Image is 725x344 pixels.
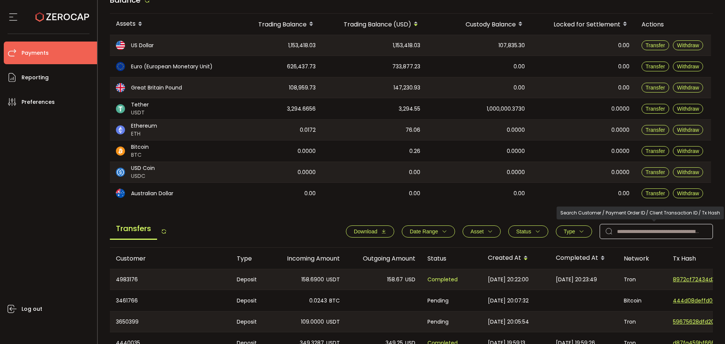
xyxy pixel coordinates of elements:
[646,42,665,48] span: Transfer
[405,275,415,284] span: USD
[564,228,575,234] span: Type
[393,41,420,50] span: 1,153,418.03
[507,168,525,177] span: 0.0000
[557,207,724,219] div: Search Customer / Payment Order ID / Client Transaction ID / Tx Hash
[304,189,316,198] span: 0.00
[326,275,340,284] span: USDT
[427,318,449,326] span: Pending
[300,126,316,134] span: 0.0172
[673,83,703,93] button: Withdraw
[646,148,665,154] span: Transfer
[642,188,669,198] button: Transfer
[507,126,525,134] span: 0.0000
[116,147,125,156] img: btc_portfolio.svg
[550,252,618,265] div: Completed At
[402,225,455,238] button: Date Range
[646,63,665,69] span: Transfer
[687,308,725,344] iframe: Chat Widget
[488,296,529,305] span: [DATE] 20:07:32
[618,62,629,71] span: 0.00
[427,296,449,305] span: Pending
[409,168,420,177] span: 0.00
[287,62,316,71] span: 626,437.73
[399,105,420,113] span: 3,294.55
[618,269,667,290] div: Tron
[410,228,438,234] span: Date Range
[131,42,154,49] span: US Dollar
[116,41,125,50] img: usd_portfolio.svg
[618,189,629,198] span: 0.00
[488,275,529,284] span: [DATE] 20:22:00
[287,105,316,113] span: 3,294.6656
[110,312,231,332] div: 3650399
[507,147,525,156] span: 0.0000
[642,62,669,71] button: Transfer
[673,167,703,177] button: Withdraw
[642,40,669,50] button: Transfer
[463,225,501,238] button: Asset
[346,225,394,238] button: Download
[636,20,711,29] div: Actions
[677,169,699,175] span: Withdraw
[646,169,665,175] span: Transfer
[116,189,125,198] img: aud_portfolio.svg
[131,130,157,138] span: ETH
[531,18,636,31] div: Locked for Settlement
[556,225,592,238] button: Type
[131,164,155,172] span: USD Coin
[514,62,525,71] span: 0.00
[288,41,316,50] span: 1,153,418.03
[301,318,324,326] span: 109.0000
[227,18,322,31] div: Trading Balance
[22,72,49,83] span: Reporting
[611,105,629,113] span: 0.0000
[329,296,340,305] span: BTC
[611,168,629,177] span: 0.0000
[677,127,699,133] span: Withdraw
[131,190,173,197] span: Australian Dollar
[387,275,403,284] span: 158.67
[131,172,155,180] span: USDC
[677,85,699,91] span: Withdraw
[646,190,665,196] span: Transfer
[618,254,667,263] div: Network
[556,275,597,284] span: [DATE] 20:23:49
[677,148,699,154] span: Withdraw
[392,62,420,71] span: 733,877.23
[642,146,669,156] button: Transfer
[514,189,525,198] span: 0.00
[673,188,703,198] button: Withdraw
[131,143,149,151] span: Bitcoin
[611,147,629,156] span: 0.0000
[646,127,665,133] span: Transfer
[677,42,699,48] span: Withdraw
[116,125,125,134] img: eth_portfolio.svg
[301,275,324,284] span: 158.6900
[409,189,420,198] span: 0.00
[346,254,421,263] div: Outgoing Amount
[354,228,377,234] span: Download
[618,312,667,332] div: Tron
[482,252,550,265] div: Created At
[642,125,669,135] button: Transfer
[231,312,270,332] div: Deposit
[116,104,125,113] img: usdt_portfolio.svg
[618,83,629,92] span: 0.00
[110,269,231,290] div: 4983176
[131,122,157,130] span: Ethereum
[421,254,482,263] div: Status
[618,41,629,50] span: 0.00
[131,101,149,109] span: Tether
[110,290,231,311] div: 3461766
[309,296,327,305] span: 0.0243
[470,228,484,234] span: Asset
[322,18,426,31] div: Trading Balance (USD)
[393,83,420,92] span: 147,230.93
[673,125,703,135] button: Withdraw
[289,83,316,92] span: 108,959.73
[642,167,669,177] button: Transfer
[131,151,149,159] span: BTC
[110,18,227,31] div: Assets
[231,269,270,290] div: Deposit
[673,62,703,71] button: Withdraw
